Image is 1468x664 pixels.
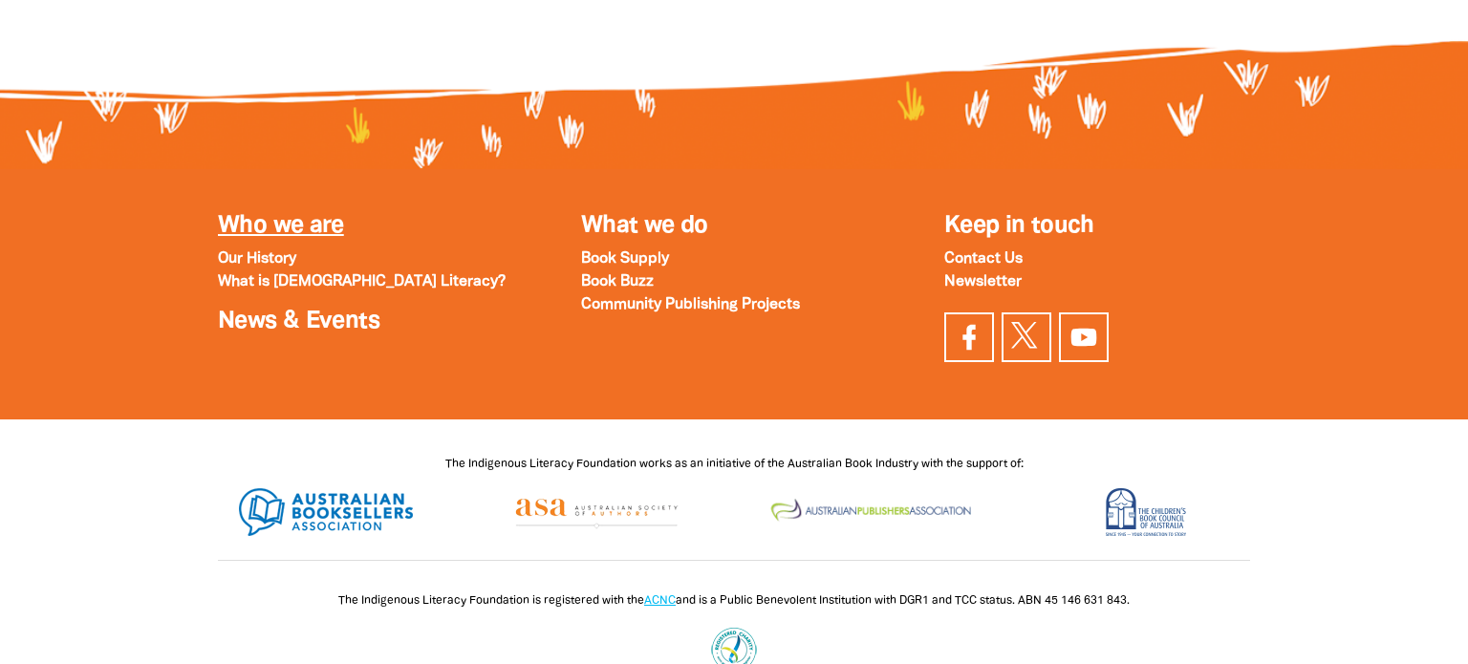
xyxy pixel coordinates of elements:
a: What is [DEMOGRAPHIC_DATA] Literacy? [218,275,506,289]
a: Book Buzz [581,275,654,289]
a: Find us on Twitter [1002,312,1051,362]
a: News & Events [218,311,379,332]
a: ACNC [644,595,676,606]
span: The Indigenous Literacy Foundation is registered with the and is a Public Benevolent Institution ... [338,595,1130,606]
a: What we do [581,215,708,237]
a: Find us on YouTube [1059,312,1109,362]
a: Our History [218,252,296,266]
a: Community Publishing Projects [581,298,800,311]
a: Contact Us [944,252,1023,266]
a: Book Supply [581,252,669,266]
span: The Indigenous Literacy Foundation works as an initiative of the Australian Book Industry with th... [445,459,1024,469]
a: Visit our facebook page [944,312,994,362]
a: Who we are [218,215,344,237]
span: Keep in touch [944,215,1094,237]
a: Newsletter [944,275,1022,289]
